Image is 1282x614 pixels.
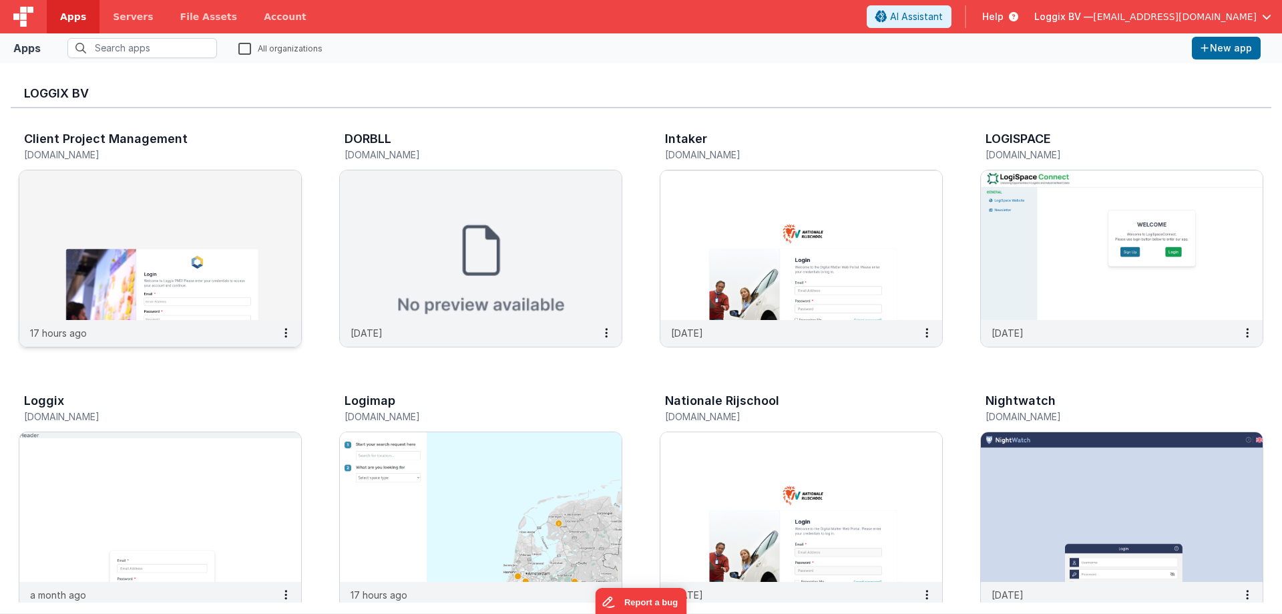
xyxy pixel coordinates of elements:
[351,588,407,602] p: 17 hours ago
[986,394,1056,408] h3: Nightwatch
[113,10,153,23] span: Servers
[867,5,951,28] button: AI Assistant
[1034,10,1093,23] span: Loggix BV —
[24,87,1258,100] h3: Loggix BV
[60,10,86,23] span: Apps
[30,326,87,340] p: 17 hours ago
[238,41,323,54] label: All organizations
[1192,37,1261,59] button: New app
[1034,10,1271,23] button: Loggix BV — [EMAIL_ADDRESS][DOMAIN_NAME]
[351,326,383,340] p: [DATE]
[665,150,909,160] h5: [DOMAIN_NAME]
[180,10,238,23] span: File Assets
[67,38,217,58] input: Search apps
[30,588,86,602] p: a month ago
[345,150,589,160] h5: [DOMAIN_NAME]
[982,10,1004,23] span: Help
[890,10,943,23] span: AI Assistant
[986,132,1051,146] h3: LOGISPACE
[24,150,268,160] h5: [DOMAIN_NAME]
[1093,10,1257,23] span: [EMAIL_ADDRESS][DOMAIN_NAME]
[665,394,779,408] h3: Nationale Rijschool
[986,150,1230,160] h5: [DOMAIN_NAME]
[992,588,1024,602] p: [DATE]
[665,132,707,146] h3: Intaker
[986,412,1230,422] h5: [DOMAIN_NAME]
[24,132,188,146] h3: Client Project Management
[992,326,1024,340] p: [DATE]
[671,326,703,340] p: [DATE]
[24,412,268,422] h5: [DOMAIN_NAME]
[345,132,391,146] h3: DORBLL
[671,588,703,602] p: [DATE]
[24,394,64,408] h3: Loggix
[13,40,41,56] div: Apps
[345,394,395,408] h3: Logimap
[665,412,909,422] h5: [DOMAIN_NAME]
[345,412,589,422] h5: [DOMAIN_NAME]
